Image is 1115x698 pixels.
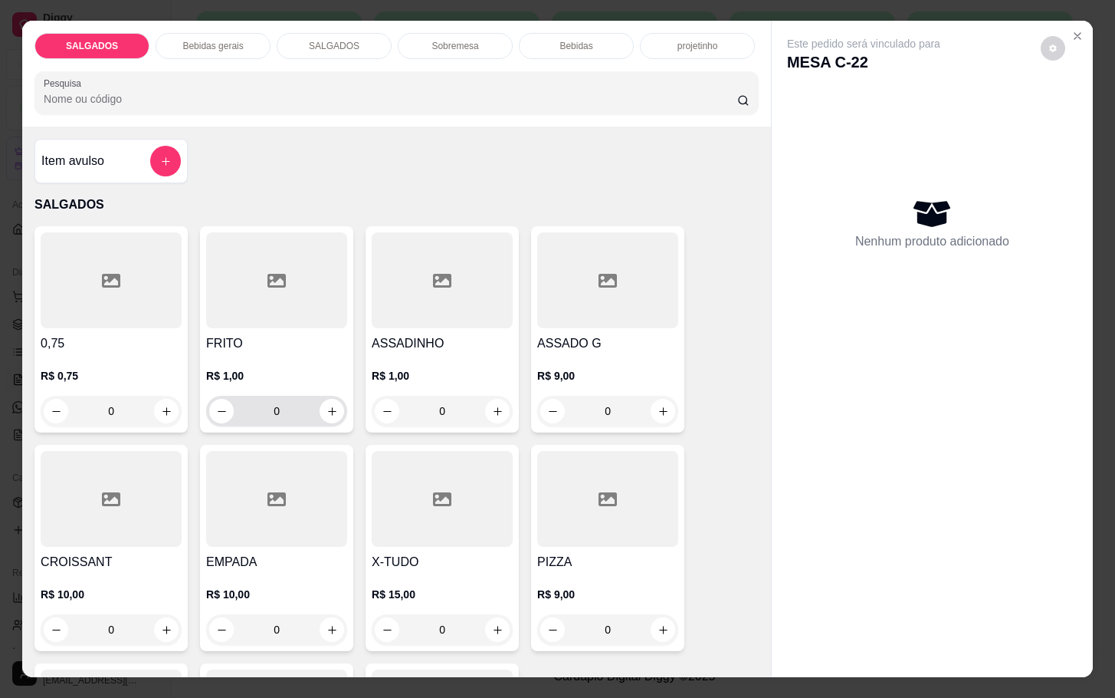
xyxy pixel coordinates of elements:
button: increase-product-quantity [320,399,344,423]
button: increase-product-quantity [154,399,179,423]
p: R$ 10,00 [206,587,347,602]
p: Sobremesa [431,40,478,52]
label: Pesquisa [44,77,87,90]
p: R$ 9,00 [537,368,678,384]
h4: ASSADINHO [372,334,513,353]
h4: EMPADA [206,553,347,571]
button: decrease-product-quantity [540,399,565,423]
p: projetinho [677,40,718,52]
p: SALGADOS [309,40,359,52]
h4: FRITO [206,334,347,353]
h4: CROISSANT [41,553,182,571]
p: R$ 1,00 [372,368,513,384]
button: decrease-product-quantity [44,399,68,423]
button: decrease-product-quantity [209,399,234,423]
button: increase-product-quantity [485,617,510,642]
p: R$ 1,00 [206,368,347,384]
p: R$ 9,00 [537,587,678,602]
button: increase-product-quantity [154,617,179,642]
h4: PIZZA [537,553,678,571]
button: decrease-product-quantity [375,617,399,642]
h4: 0,75 [41,334,182,353]
button: decrease-product-quantity [44,617,68,642]
button: decrease-product-quantity [209,617,234,642]
p: Este pedido será vinculado para [787,36,940,51]
button: increase-product-quantity [651,617,675,642]
button: increase-product-quantity [485,399,510,423]
p: R$ 15,00 [372,587,513,602]
button: add-separate-item [150,146,181,176]
h4: Item avulso [41,152,104,170]
p: Bebidas gerais [182,40,243,52]
p: Nenhum produto adicionado [855,232,1009,251]
p: SALGADOS [66,40,118,52]
p: R$ 10,00 [41,587,182,602]
p: SALGADOS [34,196,759,214]
input: Pesquisa [44,91,737,107]
h4: X-TUDO [372,553,513,571]
button: increase-product-quantity [651,399,675,423]
button: decrease-product-quantity [1041,36,1065,61]
button: decrease-product-quantity [375,399,399,423]
p: MESA C-22 [787,51,940,73]
button: Close [1065,24,1090,48]
h4: ASSADO G [537,334,678,353]
p: Bebidas [559,40,592,52]
button: increase-product-quantity [320,617,344,642]
p: R$ 0,75 [41,368,182,384]
button: decrease-product-quantity [540,617,565,642]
